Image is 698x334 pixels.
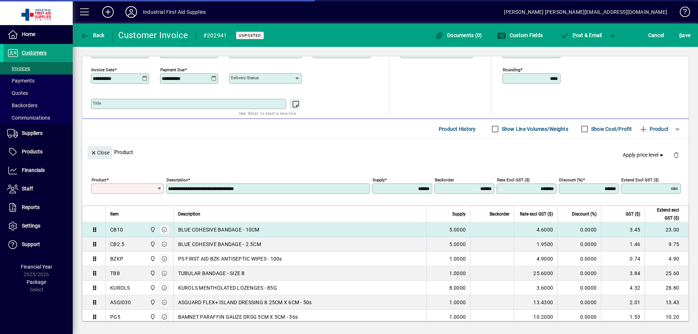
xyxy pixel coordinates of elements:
div: 13.4300 [518,299,553,306]
mat-label: Rounding [503,67,520,72]
a: Reports [4,198,73,217]
td: 4.32 [601,281,645,295]
span: Documents (0) [435,32,482,38]
span: S [679,32,682,38]
mat-label: Product [92,177,107,182]
td: 1.53 [601,310,645,324]
mat-label: Title [93,101,101,106]
span: Support [22,241,40,247]
span: Unposted [239,33,261,38]
span: KUROLS MENTHOLATED LOZENGES - 85G [178,284,277,291]
span: Settings [22,223,40,229]
td: 0.0000 [557,237,601,251]
span: Package [27,279,46,285]
span: GST ($) [626,210,640,218]
div: KUROLS [110,284,130,291]
div: 1.9500 [518,241,553,248]
mat-hint: Use 'Enter' to start a new line [239,109,296,117]
td: 1.46 [601,237,645,251]
button: Delete [667,146,685,164]
mat-label: Description [167,177,188,182]
button: Save [677,29,692,42]
app-page-header-button: Close [86,149,114,156]
span: ost & Email [560,32,602,38]
span: BLUE COHESIVE BANDAGE - 10CM [178,226,260,233]
span: Close [91,147,109,159]
span: INDUSTRIAL FIRST AID SUPPLIES LTD [148,240,156,248]
app-page-header-button: Back [73,29,113,42]
span: Item [110,210,119,218]
div: PG5 [110,313,120,321]
span: TUBULAR BANDAGE - SIZE B [178,270,245,277]
span: PS FIRST AID BZK ANTISEPTIC WIPES - 100s [178,255,282,262]
span: Description [178,210,200,218]
td: 9.75 [645,237,688,251]
button: Profile [120,5,143,19]
button: Close [88,146,112,159]
div: [PERSON_NAME] [PERSON_NAME][EMAIL_ADDRESS][DOMAIN_NAME] [504,6,667,18]
td: 3.84 [601,266,645,281]
td: 0.0000 [557,310,601,324]
button: Documents (0) [433,29,484,42]
span: Products [22,149,43,154]
span: Financial Year [21,264,52,270]
mat-label: Supply [373,177,385,182]
span: Backorders [7,102,37,108]
div: Industrial First Aid Supplies [143,6,206,18]
button: Product History [436,122,479,136]
span: Rate excl GST ($) [520,210,553,218]
span: Staff [22,186,33,192]
a: Quotes [4,87,73,99]
a: Settings [4,217,73,235]
td: 13.43 [645,295,688,310]
a: Backorders [4,99,73,112]
button: Custom Fields [495,29,545,42]
td: 25.60 [645,266,688,281]
td: 0.0000 [557,251,601,266]
span: INDUSTRIAL FIRST AID SUPPLIES LTD [148,255,156,263]
span: BAMNET PARAFFIN GAUZE DRSG 5CM X 5CM - 36s [178,313,298,321]
span: Communications [7,115,50,121]
div: 4.6000 [518,226,553,233]
a: Staff [4,180,73,198]
div: 3.6000 [518,284,553,291]
td: 28.80 [645,281,688,295]
div: #202941 [203,30,227,41]
a: Communications [4,112,73,124]
mat-label: Invoice date [91,67,115,72]
app-page-header-button: Delete [667,152,685,158]
span: 1.0000 [449,270,466,277]
div: 4.9000 [518,255,553,262]
td: 0.0000 [557,281,601,295]
div: Product [82,139,689,165]
mat-label: Backorder [435,177,454,182]
button: Add [96,5,120,19]
td: 4.90 [645,251,688,266]
span: Back [80,32,105,38]
span: Home [22,31,35,37]
span: Extend excl GST ($) [649,206,679,222]
span: Backorder [490,210,509,218]
button: Product [635,122,672,136]
td: 0.74 [601,251,645,266]
a: Knowledge Base [674,1,689,25]
label: Show Cost/Profit [590,125,632,133]
span: Financials [22,167,45,173]
span: INDUSTRIAL FIRST AID SUPPLIES LTD [148,298,156,306]
td: 23.00 [645,222,688,237]
a: Products [4,143,73,161]
button: Back [79,29,107,42]
span: Invoices [7,65,30,71]
div: Customer Invoice [118,29,188,41]
div: 10.2000 [518,313,553,321]
td: 3.45 [601,222,645,237]
a: Invoices [4,62,73,75]
span: BLUE COHESIVE BANDAGE - 2.5CM [178,241,261,248]
button: Post & Email [556,29,606,42]
span: 8.0000 [449,284,466,291]
a: Financials [4,161,73,180]
a: Payments [4,75,73,87]
mat-label: Extend excl GST ($) [621,177,659,182]
span: ASGUARD FLEX+ ISLAND DRESSING 8.25CM X 6CM - 50s [178,299,312,306]
div: CB2.5 [110,241,124,248]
